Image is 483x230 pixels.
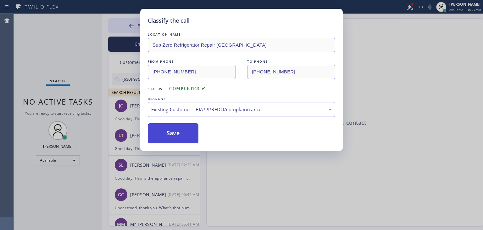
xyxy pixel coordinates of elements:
[148,95,335,102] div: REASON:
[148,31,335,38] div: LOCATION NAME
[151,106,332,113] div: Existing Customer - ETA/PI/REDO/complain/cancel
[247,58,335,65] div: TO PHONE
[148,123,198,143] button: Save
[169,86,206,91] span: COMPLETED
[148,16,190,25] h5: Classify the call
[148,58,236,65] div: FROM PHONE
[247,65,335,79] input: To phone
[148,87,164,91] span: Status:
[148,65,236,79] input: From phone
